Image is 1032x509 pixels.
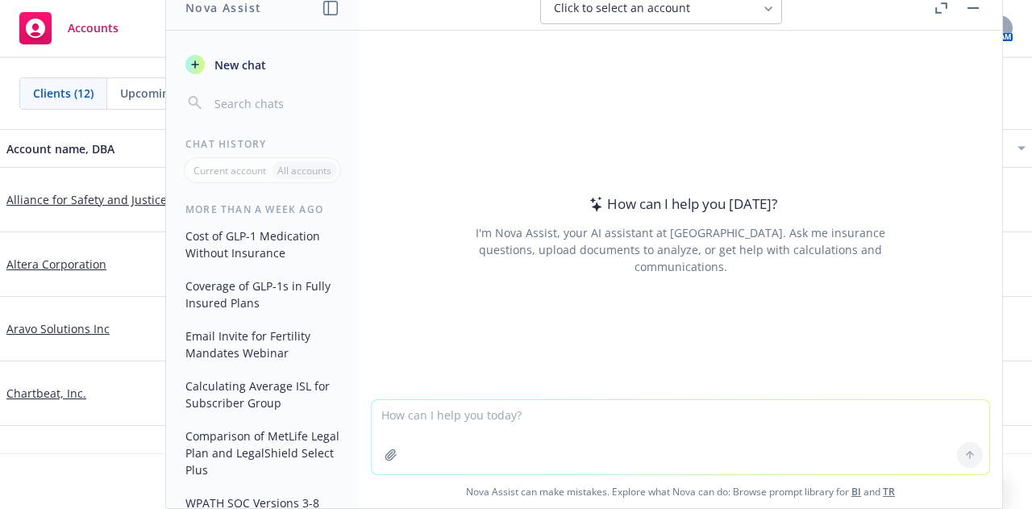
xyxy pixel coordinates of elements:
a: Chartbeat, Inc. [6,385,86,402]
button: Comparison of MetLife Legal Plan and LegalShield Select Plus [179,423,346,483]
div: Account name, DBA [6,140,182,157]
span: Clients (12) [33,85,94,102]
a: Accounts [13,6,125,51]
span: New chat [211,56,266,73]
span: Nova Assist can make mistakes. Explore what Nova can do: Browse prompt library for and [365,475,996,508]
input: Search chats [211,92,339,115]
a: FatTail Inc. [6,449,64,466]
button: Coverage of GLP-1s in Fully Insured Plans [179,273,346,316]
div: How can I help you [DATE]? [585,194,777,215]
div: I'm Nova Assist, your AI assistant at [GEOGRAPHIC_DATA]. Ask me insurance questions, upload docum... [454,224,907,275]
a: Aravo Solutions Inc [6,320,110,337]
span: Upcoming renewals (0) [120,85,244,102]
button: Calculating Average ISL for Subscriber Group [179,373,346,416]
button: Email Invite for Fertility Mandates Webinar [179,323,346,366]
span: Accounts [68,22,119,35]
a: Altera Corporation [6,256,106,273]
a: BI [851,485,861,499]
p: Current account [193,164,266,177]
button: New chat [179,50,346,79]
p: All accounts [277,164,331,177]
div: Chat History [166,137,359,151]
div: More than a week ago [166,202,359,216]
button: Cost of GLP-1 Medication Without Insurance [179,223,346,266]
a: TR [883,485,895,499]
a: Alliance for Safety and Justice [6,191,167,208]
